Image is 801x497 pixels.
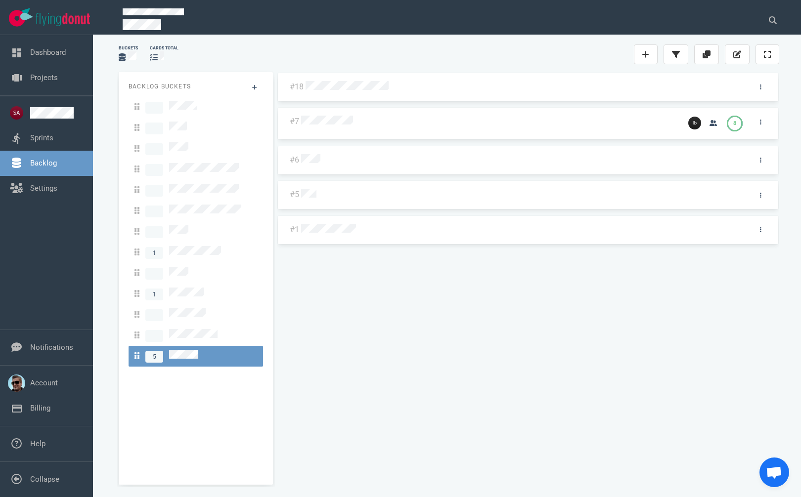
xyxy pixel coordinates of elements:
a: Collapse [30,475,59,484]
a: Backlog [30,159,57,167]
a: Settings [30,184,57,193]
div: 8 [733,120,736,128]
a: Sprints [30,133,53,142]
div: cards total [150,45,178,51]
div: Buckets [119,45,138,51]
p: Backlog Buckets [129,82,263,91]
a: Billing [30,404,50,413]
span: 5 [145,351,163,363]
a: #7 [290,117,299,126]
a: #5 [290,190,299,199]
a: #6 [290,155,299,165]
a: Account [30,378,58,387]
a: 5 [129,346,263,367]
a: #1 [290,225,299,234]
span: 1 [145,247,163,259]
span: 1 [145,289,163,300]
a: #18 [290,82,304,91]
a: Help [30,439,45,448]
div: Open de chat [759,457,789,487]
img: Flying Donut text logo [36,13,90,26]
a: Notifications [30,343,73,352]
a: Projects [30,73,58,82]
a: Dashboard [30,48,66,57]
a: 1 [129,284,263,304]
img: 26 [688,117,701,129]
a: 1 [129,242,263,263]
